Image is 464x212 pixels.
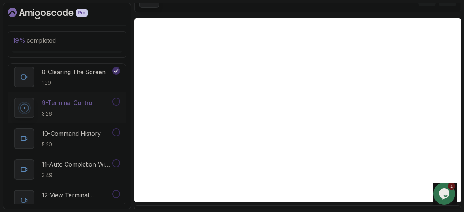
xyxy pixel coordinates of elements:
p: 8 - Clearing The Screen [42,67,106,76]
p: 3:26 [42,110,94,117]
button: 8-Clearing The Screen1:39 [14,67,120,87]
button: 10-Command History5:20 [14,128,120,149]
p: 5:20 [42,141,101,148]
p: 9 - Terminal Control [42,98,94,107]
button: 11-Auto Completion With Tab3:49 [14,159,120,180]
button: 12-View Terminal Keyboard Shortcuts1:11 [14,190,120,211]
p: 10 - Command History [42,129,101,138]
p: 12 - View Terminal Keyboard Shortcuts [42,191,111,200]
iframe: 10 - Terminal Control [134,18,461,202]
span: completed [12,37,56,44]
p: 1:11 [42,202,111,210]
p: 11 - Auto Completion With Tab [42,160,111,169]
iframe: chat widget [433,183,457,205]
p: 1:39 [42,79,106,87]
p: 3:49 [42,172,111,179]
a: Dashboard [8,8,104,19]
span: 19 % [12,37,25,44]
button: 9-Terminal Control3:26 [14,98,120,118]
